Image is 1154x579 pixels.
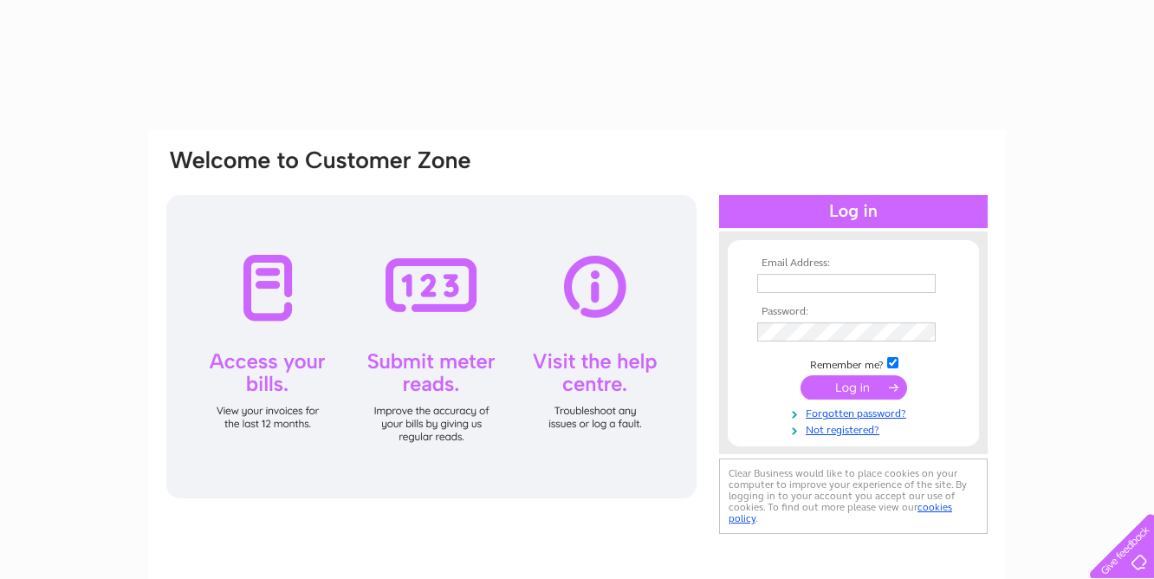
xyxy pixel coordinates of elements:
a: Not registered? [757,420,954,437]
th: Password: [753,306,954,318]
a: cookies policy [729,501,952,524]
td: Remember me? [753,355,954,372]
a: Forgotten password? [757,404,954,420]
div: Clear Business would like to place cookies on your computer to improve your experience of the sit... [719,459,988,534]
th: Email Address: [753,257,954,270]
input: Submit [801,375,907,400]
